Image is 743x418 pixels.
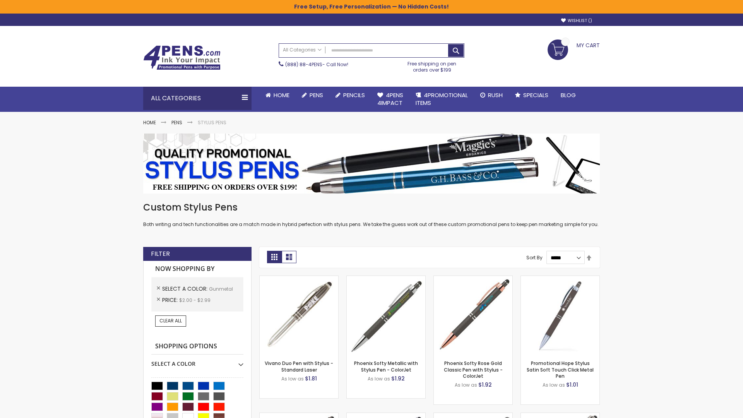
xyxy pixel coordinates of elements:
span: As low as [368,375,390,382]
div: All Categories [143,87,252,110]
span: Blog [561,91,576,99]
strong: Grid [267,251,282,263]
a: Promotional Hope Stylus Satin Soft Touch Click Metal Pen [527,360,594,379]
img: Stylus Pens [143,134,600,194]
a: 4Pens4impact [371,87,409,112]
a: All Categories [279,44,325,57]
a: Specials [509,87,555,104]
span: As low as [455,382,477,388]
span: 4Pens 4impact [377,91,403,107]
div: Both writing and tech functionalities are a match made in hybrid perfection with stylus pens. We ... [143,201,600,228]
span: As low as [543,382,565,388]
a: Pencils [329,87,371,104]
a: Blog [555,87,582,104]
a: Wishlist [561,18,592,24]
a: Phoenix Softy Rose Gold Classic Pen with Stylus - ColorJet-Gunmetal [434,276,512,282]
span: Pencils [343,91,365,99]
span: Specials [523,91,548,99]
a: (888) 88-4PENS [285,61,322,68]
span: Pens [310,91,323,99]
img: 4Pens Custom Pens and Promotional Products [143,45,221,70]
span: As low as [281,375,304,382]
label: Sort By [526,254,543,261]
span: Rush [488,91,503,99]
a: Home [143,119,156,126]
img: Phoenix Softy Rose Gold Classic Pen with Stylus - ColorJet-Gunmetal [434,276,512,355]
strong: Stylus Pens [198,119,226,126]
img: Vivano Duo Pen with Stylus - Standard Laser-Gunmetal [260,276,338,355]
img: Promotional Hope Stylus Satin Soft Touch Click Metal Pen-Gunmetal [521,276,599,355]
span: Price [162,296,179,304]
span: - Call Now! [285,61,348,68]
a: Pens [296,87,329,104]
strong: Filter [151,250,170,258]
a: Promotional Hope Stylus Satin Soft Touch Click Metal Pen-Gunmetal [521,276,599,282]
a: Vivano Duo Pen with Stylus - Standard Laser-Gunmetal [260,276,338,282]
a: Phoenix Softy Metallic with Stylus Pen - ColorJet [354,360,418,373]
span: All Categories [283,47,322,53]
a: Home [259,87,296,104]
a: Pens [171,119,182,126]
a: 4PROMOTIONALITEMS [409,87,474,112]
span: $1.92 [478,381,492,389]
span: Clear All [159,317,182,324]
div: Free shipping on pen orders over $199 [400,58,465,73]
span: Gunmetal [209,286,233,292]
a: Vivano Duo Pen with Stylus - Standard Laser [265,360,333,373]
a: Phoenix Softy Rose Gold Classic Pen with Stylus - ColorJet [444,360,503,379]
strong: Shopping Options [151,338,243,355]
h1: Custom Stylus Pens [143,201,600,214]
a: Rush [474,87,509,104]
span: $2.00 - $2.99 [179,297,211,303]
span: $1.01 [566,381,578,389]
a: Phoenix Softy Metallic with Stylus Pen - ColorJet-Gunmetal [347,276,425,282]
img: Phoenix Softy Metallic with Stylus Pen - ColorJet-Gunmetal [347,276,425,355]
span: Select A Color [162,285,209,293]
span: $1.92 [391,375,405,382]
a: Clear All [155,315,186,326]
div: Select A Color [151,355,243,368]
span: $1.81 [305,375,317,382]
span: Home [274,91,289,99]
span: 4PROMOTIONAL ITEMS [416,91,468,107]
strong: Now Shopping by [151,261,243,277]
